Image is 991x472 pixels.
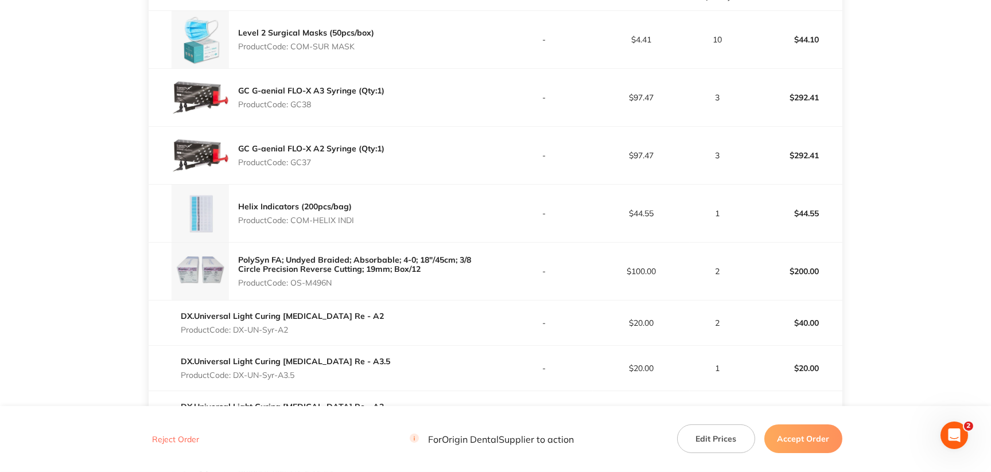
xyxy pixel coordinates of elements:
[496,151,592,160] p: -
[690,209,745,218] p: 1
[238,158,384,167] p: Product Code: GC37
[181,356,390,366] a: DX.Universal Light Curing [MEDICAL_DATA] Re - A3.5
[593,318,689,327] p: $20.00
[181,370,390,380] p: Product Code: DX-UN-Syr-A3.5
[746,84,842,111] p: $292.41
[690,151,745,160] p: 3
[238,100,384,109] p: Product Code: GC38
[746,309,842,337] p: $40.00
[172,69,229,126] img: dXJjNHBsdQ
[172,185,229,242] img: Mmg1NzV0bw
[238,42,374,51] p: Product Code: COM-SUR MASK
[746,354,842,382] p: $20.00
[690,318,745,327] p: 2
[172,243,229,300] img: bDljbWdyNg
[690,35,745,44] p: 10
[746,26,842,53] p: $44.10
[496,93,592,102] p: -
[746,400,842,427] p: $40.00
[496,364,592,373] p: -
[690,93,745,102] p: 3
[593,209,689,218] p: $44.55
[593,93,689,102] p: $97.47
[410,434,574,444] p: For Origin Dental Supplier to action
[746,258,842,285] p: $200.00
[172,11,229,68] img: MjZ0MnUwbQ
[238,201,352,212] a: Helix Indicators (200pcs/bag)
[677,424,755,453] button: Edit Prices
[238,85,384,96] a: GC G-aenial FLO-X A3 Syringe (Qty:1)
[496,209,592,218] p: -
[941,422,968,449] iframe: Intercom live chat
[964,422,973,431] span: 2
[593,267,689,276] p: $100.00
[238,28,374,38] a: Level 2 Surgical Masks (50pcs/box)
[181,401,384,412] a: DX.Universal Light Curing [MEDICAL_DATA] Re - A3
[149,434,203,444] button: Reject Order
[496,318,592,327] p: -
[172,127,229,184] img: YmFpdWk2bA
[593,151,689,160] p: $97.47
[593,364,689,373] p: $20.00
[238,143,384,154] a: GC G-aenial FLO-X A2 Syringe (Qty:1)
[181,311,384,321] a: DX.Universal Light Curing [MEDICAL_DATA] Re - A2
[238,216,354,225] p: Product Code: COM-HELIX INDI
[238,278,495,287] p: Product Code: OS-M496N
[746,142,842,169] p: $292.41
[764,424,842,453] button: Accept Order
[496,267,592,276] p: -
[181,325,384,334] p: Product Code: DX-UN-Syr-A2
[593,35,689,44] p: $4.41
[496,35,592,44] p: -
[746,200,842,227] p: $44.55
[690,267,745,276] p: 2
[238,255,471,274] a: PolySyn FA; Undyed Braided; Absorbable; 4-0; 18″/45cm; 3/8 Circle Precision Reverse Cutting; 19mm...
[690,364,745,373] p: 1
